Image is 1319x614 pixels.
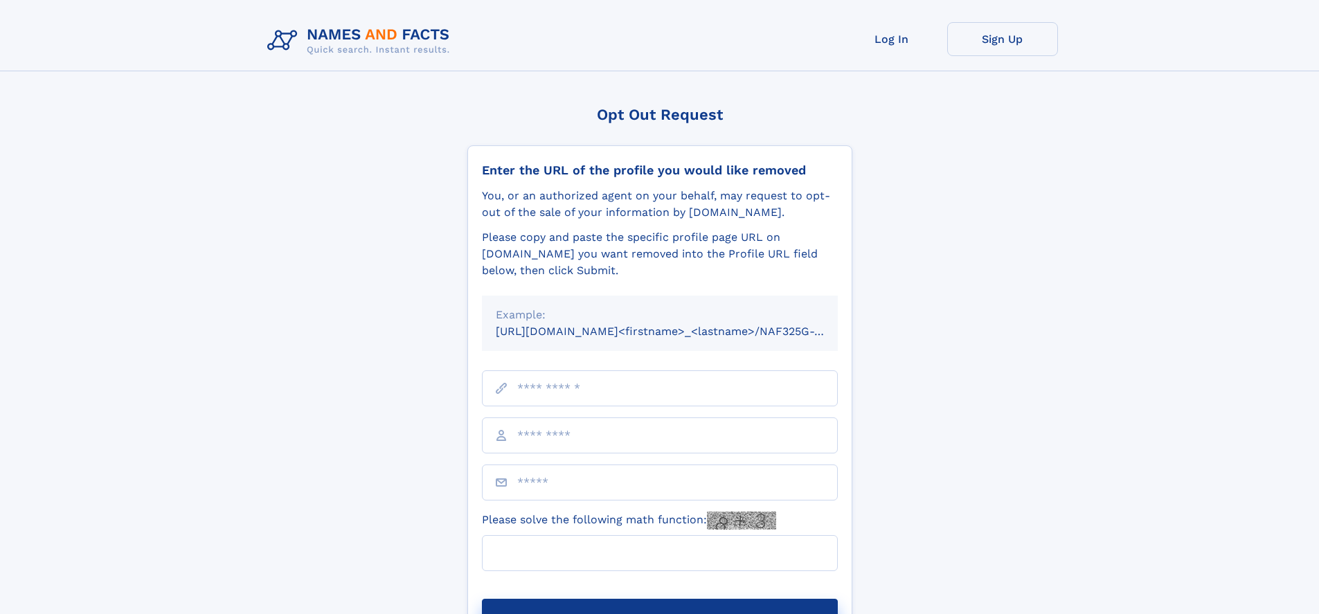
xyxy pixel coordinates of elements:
[496,325,864,338] small: [URL][DOMAIN_NAME]<firstname>_<lastname>/NAF325G-xxxxxxxx
[496,307,824,323] div: Example:
[467,106,852,123] div: Opt Out Request
[482,229,838,279] div: Please copy and paste the specific profile page URL on [DOMAIN_NAME] you want removed into the Pr...
[947,22,1058,56] a: Sign Up
[482,188,838,221] div: You, or an authorized agent on your behalf, may request to opt-out of the sale of your informatio...
[482,512,776,530] label: Please solve the following math function:
[482,163,838,178] div: Enter the URL of the profile you would like removed
[262,22,461,60] img: Logo Names and Facts
[836,22,947,56] a: Log In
